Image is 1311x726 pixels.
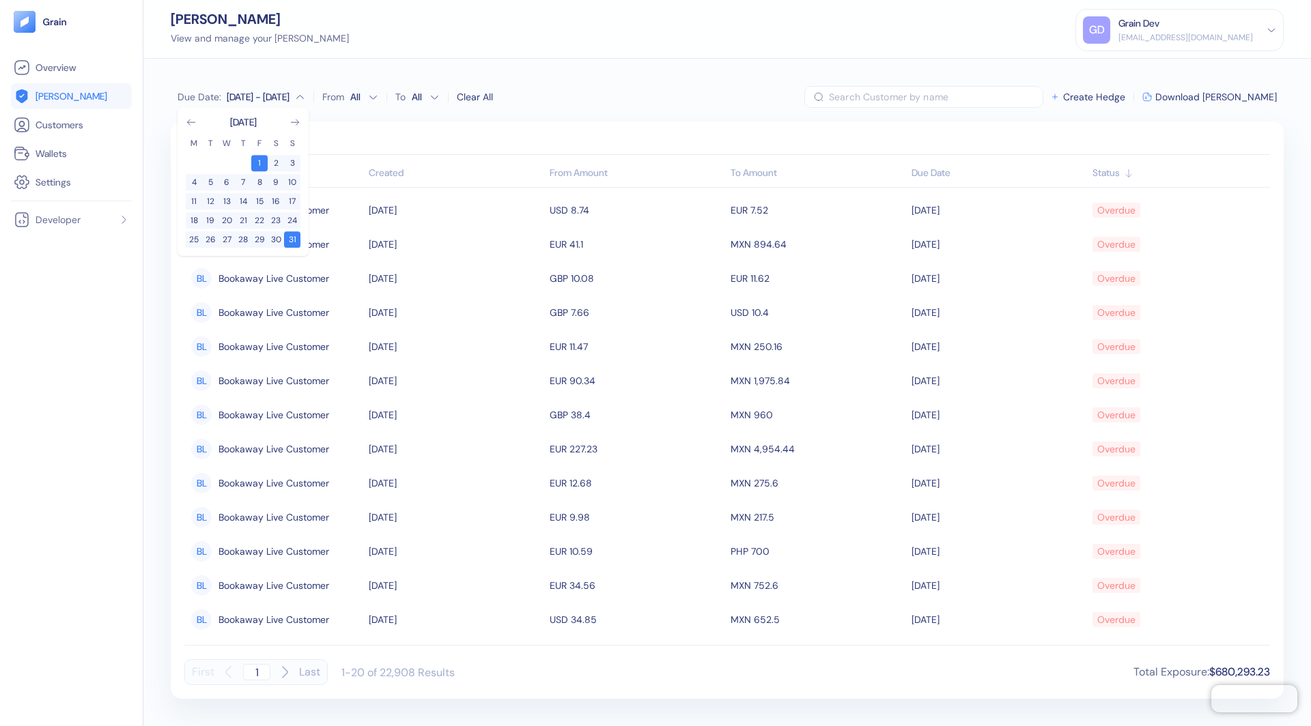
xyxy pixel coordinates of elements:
[268,155,284,171] button: 2
[1050,92,1125,102] button: Create Hedge
[1118,31,1253,44] div: [EMAIL_ADDRESS][DOMAIN_NAME]
[284,155,300,171] button: 3
[218,301,329,324] span: Bookaway Live Customer
[1211,685,1297,712] iframe: Chatra live chat
[546,500,727,534] td: EUR 9.98
[14,11,36,33] img: logo-tablet-V2.svg
[727,160,908,188] th: To Amount
[365,227,546,261] td: [DATE]
[299,659,320,685] button: Last
[365,193,546,227] td: [DATE]
[908,364,1089,398] td: [DATE]
[178,90,221,104] span: Due Date :
[546,330,727,364] td: EUR 11.47
[829,86,1043,108] input: Search Customer by name
[186,174,202,190] button: 4
[1097,369,1136,392] div: Overdue
[727,466,908,500] td: MXN 275.6
[347,86,378,108] button: From
[191,507,212,527] div: BL
[908,466,1089,500] td: [DATE]
[1097,267,1136,290] div: Overdue
[365,330,546,364] td: [DATE]
[727,602,908,637] td: MXN 652.5
[908,398,1089,432] td: [DATE]
[908,602,1089,637] td: [DATE]
[191,302,212,323] div: BL
[284,231,300,248] button: 31
[727,500,908,534] td: MXN 217.5
[369,166,543,180] div: Sort ascending
[218,608,329,631] span: Bookaway Live Customer
[191,609,212,630] div: BL
[218,540,329,563] span: Bookaway Live Customer
[1097,471,1136,495] div: Overdue
[36,118,83,132] span: Customers
[365,568,546,602] td: [DATE]
[36,213,81,227] span: Developer
[186,212,202,229] button: 18
[268,137,284,149] th: Saturday
[365,295,546,330] td: [DATE]
[191,268,212,289] div: BL
[218,231,235,248] button: 27
[1092,166,1263,180] div: Sort ascending
[908,432,1089,466] td: [DATE]
[14,117,129,133] a: Customers
[1209,665,1270,679] span: $680,293.23
[227,90,290,104] div: [DATE] - [DATE]
[218,574,329,597] span: Bookaway Live Customer
[1097,574,1136,597] div: Overdue
[727,568,908,602] td: MXN 752.6
[727,398,908,432] td: MXN 960
[268,193,284,209] button: 16
[727,534,908,568] td: PHP 700
[218,335,329,358] span: Bookaway Live Customer
[1097,608,1136,631] div: Overdue
[230,115,257,129] div: [DATE]
[908,534,1089,568] td: [DATE]
[14,88,129,104] a: [PERSON_NAME]
[908,568,1089,602] td: [DATE]
[1097,301,1136,324] div: Overdue
[365,432,546,466] td: [DATE]
[218,174,235,190] button: 6
[284,137,300,149] th: Sunday
[457,90,493,104] div: Clear All
[218,403,329,426] span: Bookaway Live Customer
[268,231,284,248] button: 30
[191,336,212,357] div: BL
[727,330,908,364] td: MXN 250.16
[546,568,727,602] td: EUR 34.56
[36,89,107,103] span: [PERSON_NAME]
[284,193,300,209] button: 17
[284,174,300,190] button: 10
[218,193,235,209] button: 13
[365,398,546,432] td: [DATE]
[727,193,908,227] td: EUR 7.52
[14,174,129,190] a: Settings
[727,295,908,330] td: USD 10.4
[365,466,546,500] td: [DATE]
[171,12,349,26] div: [PERSON_NAME]
[727,432,908,466] td: MXN 4,954.44
[290,117,300,128] button: Go to next month
[178,90,305,104] button: Due Date:[DATE] - [DATE]
[365,261,546,295] td: [DATE]
[268,174,284,190] button: 9
[218,212,235,229] button: 20
[186,231,202,248] button: 25
[727,637,908,671] td: USD 39
[192,659,214,685] button: First
[42,17,68,27] img: logo
[365,534,546,568] td: [DATE]
[1097,540,1136,563] div: Overdue
[284,212,300,229] button: 24
[251,155,268,171] button: 1
[14,59,129,76] a: Overview
[191,541,212,562] div: BL
[1142,92,1277,102] button: Download [PERSON_NAME]
[908,637,1089,671] td: [DATE]
[235,174,251,190] button: 7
